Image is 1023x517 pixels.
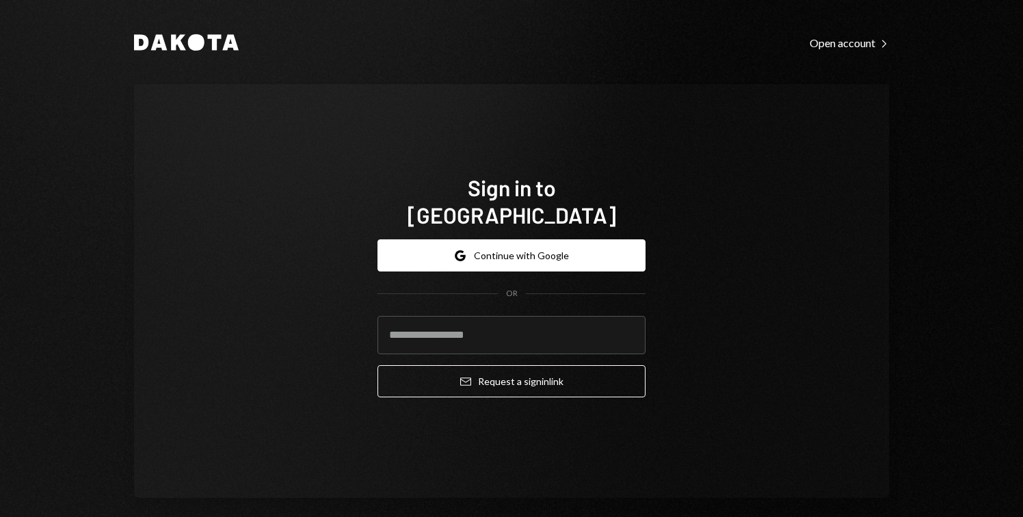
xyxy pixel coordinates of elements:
button: Request a signinlink [377,365,646,397]
div: OR [506,288,518,300]
a: Open account [810,35,889,50]
div: Open account [810,36,889,50]
button: Continue with Google [377,239,646,271]
h1: Sign in to [GEOGRAPHIC_DATA] [377,174,646,228]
